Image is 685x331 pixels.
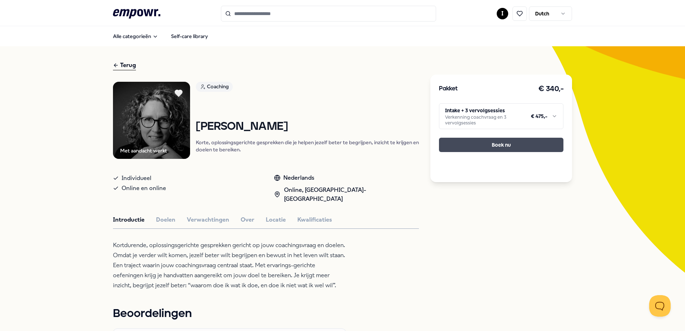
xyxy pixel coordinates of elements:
button: Kwalificaties [297,215,332,224]
img: Product Image [113,82,190,159]
h3: € 340,- [538,83,564,95]
p: Kortdurende, oplossingsgerichte gesprekken gericht op jouw coachingsvraag en doelen. Omdat je ver... [113,240,346,290]
a: Self-care library [165,29,214,43]
button: Introductie [113,215,145,224]
nav: Main [107,29,214,43]
button: I [497,8,508,19]
button: Verwachtingen [187,215,229,224]
button: Locatie [266,215,286,224]
h1: [PERSON_NAME] [196,120,419,133]
p: Korte, oplossingsgerichte gesprekken die je helpen jezelf beter te begrijpen, inzicht te krijgen ... [196,139,419,153]
div: Coaching [196,82,233,92]
div: Terug [113,61,136,70]
div: Nederlands [274,173,419,183]
div: Met aandacht werkt [120,147,167,155]
input: Search for products, categories or subcategories [221,6,436,22]
button: Over [241,215,254,224]
button: Boek nu [439,138,563,152]
button: Alle categorieën [107,29,164,43]
a: Coaching [196,82,419,94]
button: Doelen [156,215,175,224]
h1: Beoordelingen [113,305,419,323]
span: Online en online [122,183,166,193]
h3: Pakket [439,84,458,94]
span: Individueel [122,173,151,183]
div: Online, [GEOGRAPHIC_DATA]-[GEOGRAPHIC_DATA] [274,185,419,204]
iframe: Help Scout Beacon - Open [649,295,671,317]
